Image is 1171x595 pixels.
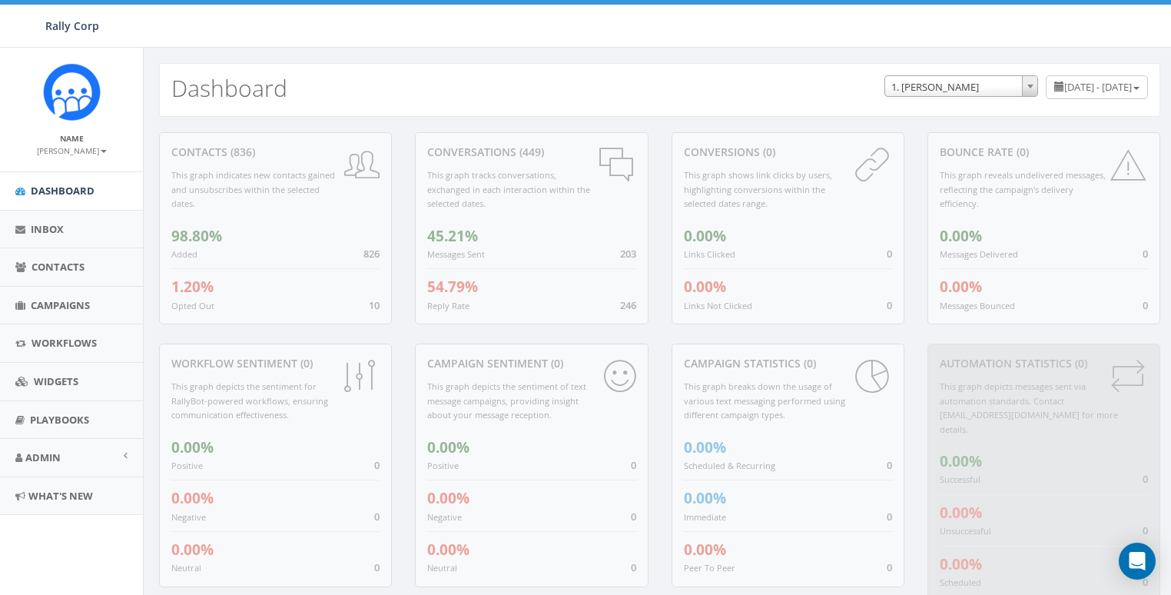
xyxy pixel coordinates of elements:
small: Opted Out [171,300,214,311]
div: Open Intercom Messenger [1119,543,1156,580]
span: 0.00% [684,226,726,246]
span: 0 [631,560,636,574]
span: 0.00% [940,503,982,523]
small: This graph depicts the sentiment of text message campaigns, providing insight about your message ... [427,381,586,420]
span: 10 [369,298,380,312]
span: 0 [374,560,380,574]
div: Bounce Rate [940,145,1148,160]
span: 0.00% [171,488,214,508]
span: (0) [1072,356,1087,371]
h2: Dashboard [171,75,287,101]
span: 0 [631,458,636,472]
small: Neutral [171,562,201,573]
a: [PERSON_NAME] [37,143,107,157]
img: Icon_1.png [43,63,101,121]
small: This graph indicates new contacts gained and unsubscribes within the selected dates. [171,169,335,209]
span: (449) [516,145,544,159]
span: (836) [227,145,255,159]
span: 203 [620,247,636,261]
small: Reply Rate [427,300,469,311]
span: 1.20% [171,277,214,297]
span: 0.00% [427,488,469,508]
span: 0.00% [940,554,982,574]
span: 0 [374,510,380,524]
small: Neutral [427,562,457,573]
span: 0 [374,458,380,472]
small: This graph tracks conversations, exchanged in each interaction within the selected dates. [427,169,590,209]
small: [PERSON_NAME] [37,145,107,156]
span: 0 [1143,298,1148,312]
span: 0.00% [684,488,726,508]
div: contacts [171,145,380,160]
div: Campaign Statistics [684,356,892,371]
span: 0.00% [940,451,982,471]
small: Scheduled & Recurring [684,460,775,471]
span: What's New [28,489,93,503]
span: 0 [887,247,892,261]
span: 1. James Martin [885,76,1037,98]
span: Dashboard [31,184,95,198]
span: 54.79% [427,277,478,297]
small: Positive [171,460,203,471]
small: Peer To Peer [684,562,735,573]
div: conversions [684,145,892,160]
span: 0.00% [684,277,726,297]
span: 0.00% [684,437,726,457]
small: Links Not Clicked [684,300,752,311]
span: 0 [1143,524,1148,537]
small: This graph depicts messages sent via automation standards. Contact [EMAIL_ADDRESS][DOMAIN_NAME] f... [940,381,1118,435]
span: (0) [1013,145,1029,159]
small: This graph depicts the sentiment for RallyBot-powered workflows, ensuring communication effective... [171,381,328,420]
small: Negative [427,511,462,523]
span: 45.21% [427,226,478,246]
small: Name [60,133,84,144]
div: Workflow Sentiment [171,356,380,371]
span: Playbooks [30,413,89,427]
span: 0 [887,510,892,524]
span: Admin [25,450,61,464]
span: 0.00% [940,277,982,297]
small: Positive [427,460,459,471]
span: 0.00% [427,437,469,457]
span: [DATE] - [DATE] [1064,80,1132,94]
span: Workflows [32,336,97,350]
div: Campaign Sentiment [427,356,635,371]
small: Added [171,248,197,260]
span: 0.00% [684,540,726,560]
small: Immediate [684,511,726,523]
small: This graph shows link clicks by users, highlighting conversions within the selected dates range. [684,169,832,209]
small: Successful [940,474,980,485]
small: Links Clicked [684,248,735,260]
span: Inbox [31,222,64,236]
small: Messages Sent [427,248,485,260]
span: 246 [620,298,636,312]
span: (0) [801,356,816,371]
span: 0 [887,560,892,574]
span: 1. James Martin [884,75,1038,97]
span: 0 [1143,247,1148,261]
span: 0 [631,510,636,524]
small: This graph reveals undelivered messages, reflecting the campaign's delivery efficiency. [940,169,1106,209]
small: Negative [171,511,206,523]
span: 0.00% [171,540,214,560]
span: 0 [887,298,892,312]
span: 826 [363,247,380,261]
span: (0) [297,356,313,371]
div: conversations [427,145,635,160]
small: Messages Delivered [940,248,1018,260]
div: Automation Statistics [940,356,1148,371]
span: 0.00% [940,226,982,246]
small: Scheduled [940,577,981,588]
small: Messages Bounced [940,300,1015,311]
span: 0.00% [171,437,214,457]
span: Campaigns [31,298,90,312]
span: 0.00% [427,540,469,560]
span: 0 [1143,575,1148,589]
span: Contacts [32,260,85,274]
span: (0) [548,356,563,371]
span: Rally Corp [45,18,99,33]
small: This graph breaks down the usage of various text messaging performed using different campaign types. [684,381,845,420]
span: (0) [760,145,775,159]
span: 0 [887,458,892,472]
span: Widgets [34,374,78,388]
